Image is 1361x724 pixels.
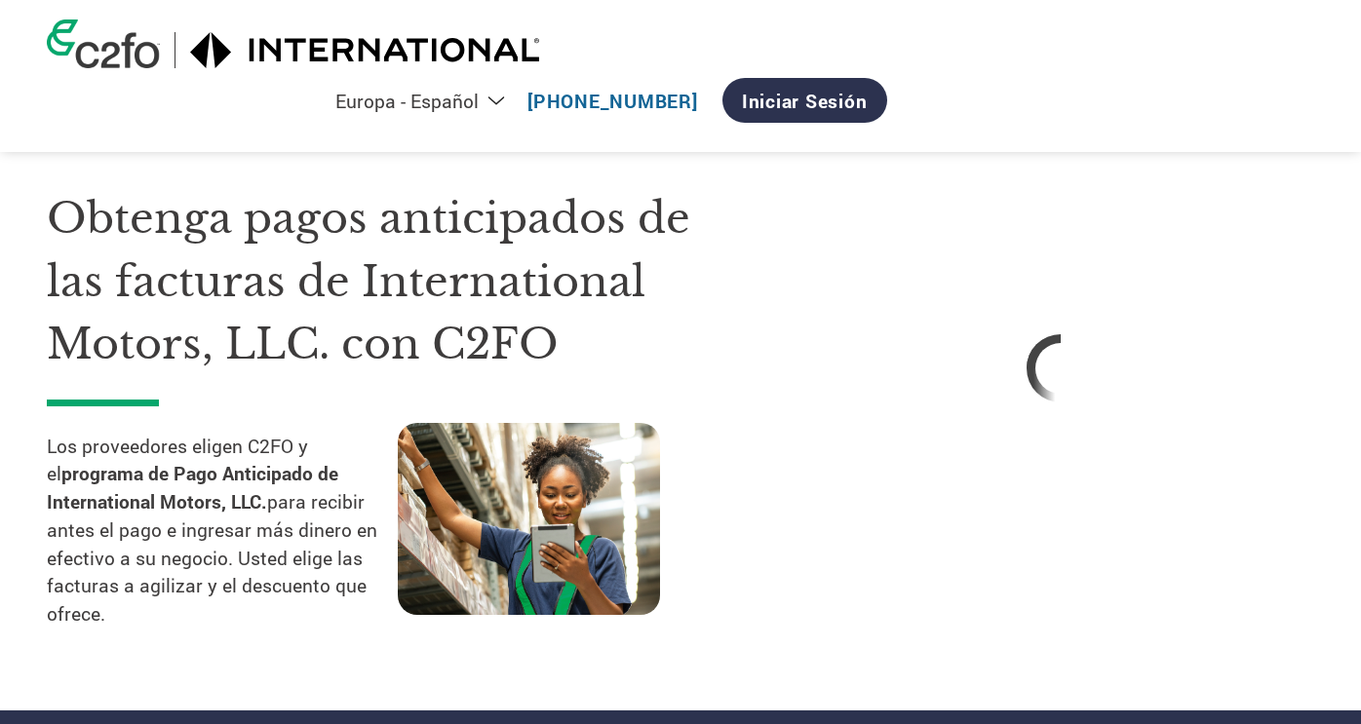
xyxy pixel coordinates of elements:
a: Iniciar sesión [722,78,887,123]
p: Los proveedores eligen C2FO y el para recibir antes el pago e ingresar más dinero en efectivo a s... [47,433,398,629]
img: International Motors, LLC. [190,32,541,68]
img: c2fo logo [47,19,160,68]
h1: Obtenga pagos anticipados de las facturas de International Motors, LLC. con C2FO [47,187,749,376]
a: [PHONE_NUMBER] [527,89,698,113]
img: supply chain worker [398,423,660,615]
strong: programa de Pago Anticipado de International Motors, LLC. [47,461,338,514]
